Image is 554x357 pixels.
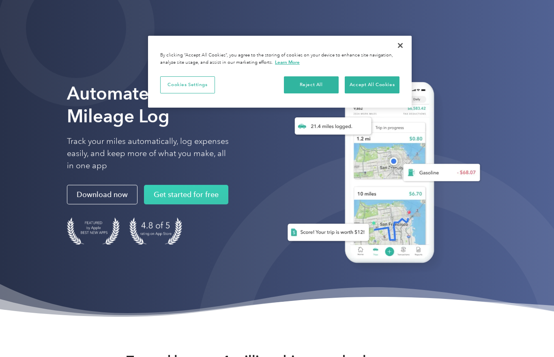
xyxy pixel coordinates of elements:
[284,76,339,93] button: Reject All
[160,52,399,66] div: By clicking “Accept All Cookies”, you agree to the storing of cookies on your device to enhance s...
[129,218,182,245] img: 4.9 out of 5 stars on the app store
[67,136,229,172] p: Track your miles automatically, log expenses easily, and keep more of what you make, all in one app
[391,37,409,54] button: Close
[144,185,228,205] a: Get started for free
[275,59,300,65] a: More information about your privacy, opens in a new tab
[148,36,412,108] div: Cookie banner
[345,76,399,93] button: Accept All Cookies
[67,218,120,245] img: Badge for Featured by Apple Best New Apps
[148,36,412,108] div: Privacy
[275,74,487,275] img: Everlance, mileage tracker app, expense tracking app
[67,185,137,205] a: Download now
[160,76,215,93] button: Cookies Settings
